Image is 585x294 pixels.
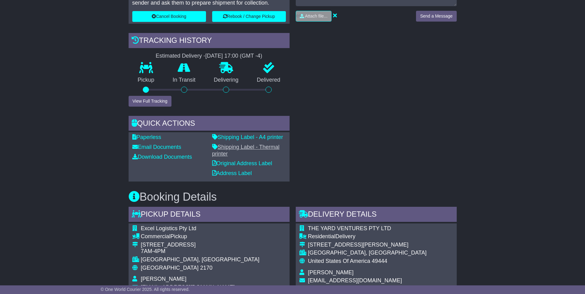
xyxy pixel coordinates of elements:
[141,265,199,271] span: [GEOGRAPHIC_DATA]
[129,96,171,107] button: View Full Tracking
[129,116,290,133] div: Quick Actions
[296,207,457,223] div: Delivery Details
[129,53,290,59] div: Estimated Delivery -
[308,258,370,264] span: United States Of America
[308,233,336,239] span: Residential
[308,269,354,276] span: [PERSON_NAME]
[141,233,171,239] span: Commercial
[248,77,290,84] p: Delivered
[141,233,260,240] div: Pickup
[101,287,190,292] span: © One World Courier 2025. All rights reserved.
[132,144,181,150] a: Email Documents
[205,77,248,84] p: Delivering
[132,11,206,22] button: Cancel Booking
[308,233,427,240] div: Delivery
[205,53,262,59] div: [DATE] 17:00 (GMT -4)
[141,248,260,255] div: 7AM-4PM
[212,11,286,22] button: Rebook / Change Pickup
[132,154,192,160] a: Download Documents
[141,256,260,263] div: [GEOGRAPHIC_DATA], [GEOGRAPHIC_DATA]
[129,207,290,223] div: Pickup Details
[132,134,161,140] a: Paperless
[129,77,164,84] p: Pickup
[212,170,252,176] a: Address Label
[212,144,280,157] a: Shipping Label - Thermal printer
[212,160,272,166] a: Original Address Label
[129,191,457,203] h3: Booking Details
[308,277,402,284] span: [EMAIL_ADDRESS][DOMAIN_NAME]
[212,134,283,140] a: Shipping Label - A4 printer
[200,265,212,271] span: 2170
[141,284,235,290] span: [EMAIL_ADDRESS][DOMAIN_NAME]
[308,225,391,231] span: THE YARD VENTURES PTY LTD
[308,250,427,256] div: [GEOGRAPHIC_DATA], [GEOGRAPHIC_DATA]
[129,33,290,50] div: Tracking history
[141,225,196,231] span: Excel Logistics Pty Ltd
[141,242,260,248] div: [STREET_ADDRESS]
[308,242,427,248] div: [STREET_ADDRESS][PERSON_NAME]
[372,258,387,264] span: 49444
[163,77,205,84] p: In Transit
[141,276,187,282] span: [PERSON_NAME]
[416,11,456,22] button: Send a Message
